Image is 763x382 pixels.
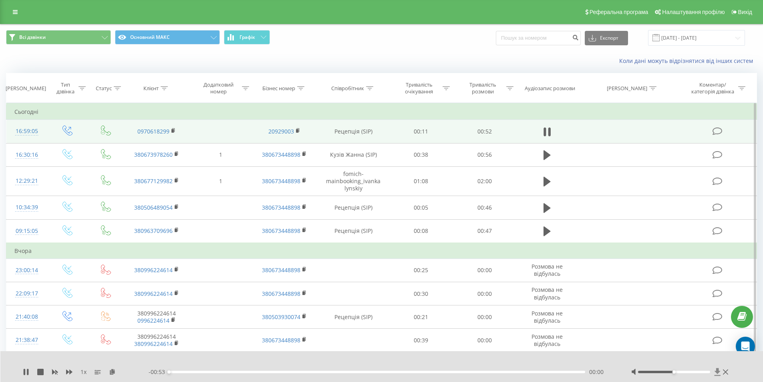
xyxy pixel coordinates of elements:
td: 00:11 [389,120,453,143]
div: Тривалість очікування [398,81,441,95]
a: 380963709696 [134,227,173,234]
span: - 00:53 [149,368,169,376]
div: Accessibility label [672,370,676,374]
td: 00:00 [453,329,517,352]
div: 12:29:21 [14,173,39,189]
a: 380673978260 [134,151,173,158]
span: Налаштування профілю [662,9,725,15]
a: 380673448898 [262,266,300,274]
a: 380677129982 [134,177,173,185]
a: 0970618299 [137,127,169,135]
td: 00:30 [389,282,453,305]
span: Розмова не відбулась [531,263,563,277]
td: 00:21 [389,305,453,329]
td: Рецепція (SIP) [318,305,389,329]
td: 00:00 [453,305,517,329]
td: Рецепція (SIP) [318,120,389,143]
span: 00:00 [589,368,604,376]
span: Всі дзвінки [19,34,46,40]
span: Розмова не відбулась [531,333,563,348]
td: 00:47 [453,219,517,243]
div: Open Intercom Messenger [736,337,755,356]
div: 16:30:16 [14,147,39,163]
a: 380503930074 [262,313,300,321]
span: Реферальна програма [590,9,648,15]
td: 00:08 [389,219,453,243]
a: 380673448898 [262,204,300,211]
a: 380996224614 [134,266,173,274]
span: 1 x [81,368,87,376]
button: Основний МАКС [115,30,220,44]
span: Вихід [738,9,752,15]
div: 21:38:47 [14,332,39,348]
button: Графік [224,30,270,44]
td: Кузів Жанна (SIP) [318,143,389,166]
td: 00:46 [453,196,517,219]
div: Клієнт [143,85,159,92]
input: Пошук за номером [496,31,581,45]
div: [PERSON_NAME] [6,85,46,92]
button: Всі дзвінки [6,30,111,44]
div: Коментар/категорія дзвінка [689,81,736,95]
td: Рецепція (SIP) [318,196,389,219]
td: 00:05 [389,196,453,219]
div: Додатковий номер [197,81,240,95]
a: 0996224614 [137,317,169,324]
td: 00:56 [453,143,517,166]
span: Розмова не відбулась [531,309,563,324]
span: Графік [240,34,255,40]
td: 00:38 [389,143,453,166]
button: Експорт [585,31,628,45]
a: 380506489054 [134,204,173,211]
td: 1 [190,143,251,166]
a: 380673448898 [262,227,300,234]
td: Вчора [6,243,757,259]
td: 00:25 [389,259,453,282]
a: Коли дані можуть відрізнятися вiд інших систем [619,57,757,65]
a: 380673448898 [262,290,300,297]
div: 23:00:14 [14,263,39,278]
td: 02:00 [453,166,517,196]
a: 380673448898 [262,177,300,185]
a: 380673448898 [262,336,300,344]
td: 380996224614 [124,305,190,329]
div: 16:59:05 [14,123,39,139]
a: 380673448898 [262,151,300,158]
span: Розмова не відбулась [531,286,563,301]
div: [PERSON_NAME] [607,85,647,92]
div: 10:34:39 [14,200,39,215]
div: Тип дзвінка [54,81,77,95]
td: 1 [190,166,251,196]
td: 00:52 [453,120,517,143]
div: Статус [96,85,112,92]
td: 00:00 [453,259,517,282]
td: 00:00 [453,282,517,305]
td: Сьогодні [6,104,757,120]
div: Бізнес номер [262,85,295,92]
td: fomich-mainbooking_ivankalynskiy [318,166,389,196]
div: Accessibility label [167,370,171,374]
td: 00:39 [389,329,453,352]
a: 380996224614 [134,290,173,297]
div: Аудіозапис розмови [525,85,575,92]
div: 21:40:08 [14,309,39,325]
td: Рецепція (SIP) [318,219,389,243]
div: 22:09:17 [14,286,39,301]
div: 09:15:05 [14,223,39,239]
a: 20929003 [268,127,294,135]
div: Тривалість розмови [461,81,504,95]
td: 01:08 [389,166,453,196]
td: 380996224614 [124,329,190,352]
a: 380996224614 [134,340,173,348]
div: Співробітник [331,85,364,92]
